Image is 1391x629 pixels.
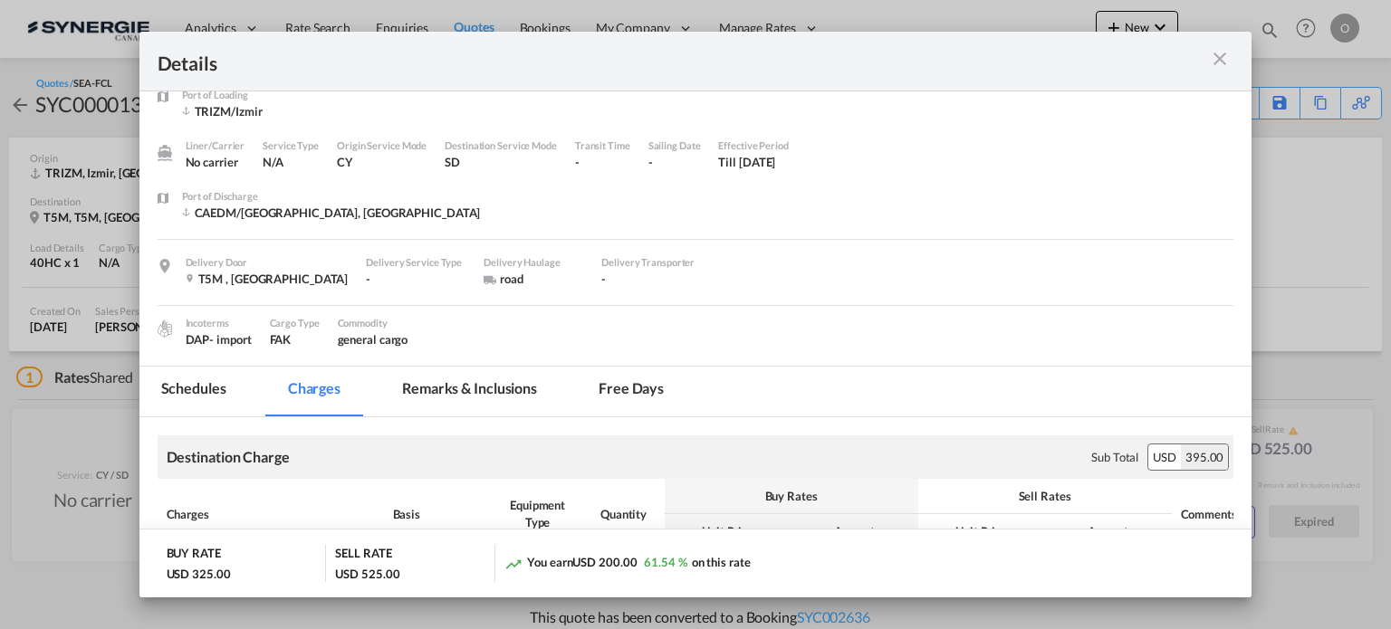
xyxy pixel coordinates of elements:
div: Delivery Service Type [366,254,465,271]
div: - [648,154,701,170]
md-tab-item: Schedules [139,367,248,416]
div: Port of Discharge [182,188,481,205]
div: Delivery Door [186,254,349,271]
div: Destination Service Mode [445,138,557,154]
div: Delivery Transporter [601,254,701,271]
span: general cargo [338,332,408,347]
div: FAK [270,331,320,348]
div: Cargo Type [270,315,320,331]
div: USD [1148,444,1181,470]
div: Delivery Haulage [484,254,583,271]
div: SELL RATE [335,545,391,566]
div: Transit Time [575,138,630,154]
div: Origin Service Mode [337,138,427,154]
md-tab-item: Charges [266,367,362,416]
md-icon: icon-trending-up [504,555,523,573]
md-dialog: Port of Loading ... [139,32,1252,598]
div: Till 31 Jul 2025 [718,154,775,170]
th: Amount [791,514,918,549]
th: Comments [1172,479,1244,549]
div: No carrier [186,154,245,170]
div: CY [337,154,427,170]
div: Buy Rates [674,488,909,504]
th: Unit Price [918,514,1045,549]
span: USD 200.00 [572,555,637,569]
div: Service Type [263,138,319,154]
th: Unit Price [665,514,791,549]
div: Effective Period [718,138,788,154]
div: Commodity [338,315,408,331]
div: - [601,271,701,287]
div: - [575,154,630,170]
div: Charges [167,506,375,522]
div: Details [158,50,1127,72]
div: USD 325.00 [167,566,231,582]
div: Sub Total [1091,449,1138,465]
md-tab-item: Remarks & Inclusions [380,367,559,416]
div: Sell Rates [927,488,1163,504]
div: - import [209,331,251,348]
div: TRIZM/Izmir [182,103,327,119]
div: Equipment Type [502,497,574,529]
div: You earn on this rate [504,554,750,573]
span: 61.54 % [644,555,686,569]
md-pagination-wrapper: Use the left and right arrow keys to navigate between tabs [139,367,705,416]
div: road [484,271,583,287]
div: T5M , Canada [186,271,349,287]
div: SD [445,154,557,170]
div: Sailing Date [648,138,701,154]
img: cargo.png [155,319,175,338]
div: 395.00 [1181,444,1228,470]
div: CAEDM/Edmonton, AB [182,205,481,221]
span: N/A [263,155,283,169]
div: Liner/Carrier [186,138,245,154]
div: Incoterms [186,315,252,331]
div: DAP [186,331,252,348]
div: BUY RATE [167,545,221,566]
md-tab-item: Free days [577,367,686,416]
th: Amount [1045,514,1172,549]
div: - [366,271,465,287]
md-icon: icon-close m-3 fg-AAA8AD cursor [1209,48,1231,70]
div: Basis [393,506,484,522]
div: Destination Charge [167,447,290,467]
div: USD 525.00 [335,566,399,582]
div: Port of Loading [182,87,327,103]
div: Quantity [592,506,656,522]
